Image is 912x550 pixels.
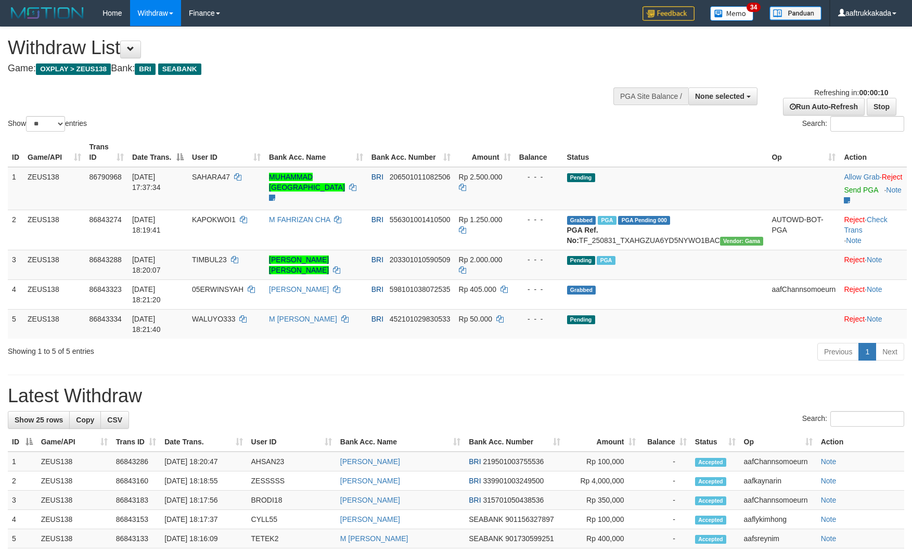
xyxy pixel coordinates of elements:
[8,116,87,132] label: Show entries
[459,215,503,224] span: Rp 1.250.000
[821,496,837,504] a: Note
[821,457,837,466] a: Note
[132,255,161,274] span: [DATE] 18:20:07
[112,510,160,529] td: 86843153
[390,315,451,323] span: Copy 452101029830533 to clipboard
[132,315,161,334] span: [DATE] 18:21:40
[858,343,876,361] a: 1
[618,216,670,225] span: PGA Pending
[519,284,559,295] div: - - -
[23,250,85,279] td: ZEUS138
[89,173,122,181] span: 86790968
[23,279,85,309] td: ZEUS138
[367,137,455,167] th: Bank Acc. Number: activate to sort column ascending
[688,87,757,105] button: None selected
[23,309,85,339] td: ZEUS138
[160,510,247,529] td: [DATE] 18:17:37
[459,285,496,293] span: Rp 405.000
[640,452,691,471] td: -
[567,216,596,225] span: Grabbed
[459,315,493,323] span: Rp 50.000
[844,173,881,181] span: ·
[783,98,865,116] a: Run Auto-Refresh
[613,87,688,105] div: PGA Site Balance /
[336,432,465,452] th: Bank Acc. Name: activate to sort column ascending
[160,491,247,510] td: [DATE] 18:17:56
[597,256,615,265] span: Marked by aafkaynarin
[160,471,247,491] td: [DATE] 18:18:55
[8,279,23,309] td: 4
[840,279,907,309] td: ·
[691,432,740,452] th: Status: activate to sort column ascending
[192,255,227,264] span: TIMBUL23
[37,452,112,471] td: ZEUS138
[192,285,243,293] span: 05ERWINSYAH
[767,210,840,250] td: AUTOWD-BOT-PGA
[564,452,639,471] td: Rp 100,000
[740,432,817,452] th: Op: activate to sort column ascending
[269,173,345,191] a: MUHAMMAD [GEOGRAPHIC_DATA]
[695,458,726,467] span: Accepted
[8,309,23,339] td: 5
[371,173,383,181] span: BRI
[112,471,160,491] td: 86843160
[340,515,400,523] a: [PERSON_NAME]
[112,432,160,452] th: Trans ID: activate to sort column ascending
[740,452,817,471] td: aafChannsomoeurn
[8,167,23,210] td: 1
[483,477,544,485] span: Copy 339901003249500 to clipboard
[132,215,161,234] span: [DATE] 18:19:41
[8,210,23,250] td: 2
[371,215,383,224] span: BRI
[26,116,65,132] select: Showentries
[821,534,837,543] a: Note
[598,216,616,225] span: Marked by aafkaynarin
[564,432,639,452] th: Amount: activate to sort column ascending
[846,236,862,245] a: Note
[112,529,160,548] td: 86843133
[247,471,336,491] td: ZESSSSS
[640,471,691,491] td: -
[23,167,85,210] td: ZEUS138
[519,254,559,265] div: - - -
[519,214,559,225] div: - - -
[8,250,23,279] td: 3
[23,137,85,167] th: Game/API: activate to sort column ascending
[840,167,907,210] td: ·
[814,88,888,97] span: Refreshing in:
[247,529,336,548] td: TETEK2
[36,63,111,75] span: OXPLAY > ZEUS138
[840,210,907,250] td: · ·
[564,491,639,510] td: Rp 350,000
[8,491,37,510] td: 3
[371,315,383,323] span: BRI
[8,342,372,356] div: Showing 1 to 5 of 5 entries
[390,255,451,264] span: Copy 203301010590509 to clipboard
[695,535,726,544] span: Accepted
[390,285,451,293] span: Copy 598101038072535 to clipboard
[132,285,161,304] span: [DATE] 18:21:20
[112,491,160,510] td: 86843183
[269,285,329,293] a: [PERSON_NAME]
[515,137,563,167] th: Balance
[695,92,744,100] span: None selected
[459,255,503,264] span: Rp 2.000.000
[465,432,564,452] th: Bank Acc. Number: activate to sort column ascending
[564,529,639,548] td: Rp 400,000
[469,457,481,466] span: BRI
[100,411,129,429] a: CSV
[8,63,598,74] h4: Game: Bank:
[640,529,691,548] td: -
[747,3,761,12] span: 34
[469,515,503,523] span: SEABANK
[23,210,85,250] td: ZEUS138
[844,215,887,234] a: Check Trans
[769,6,821,20] img: panduan.png
[740,471,817,491] td: aafkaynarin
[695,516,726,525] span: Accepted
[567,286,596,295] span: Grabbed
[107,416,122,424] span: CSV
[192,173,230,181] span: SAHARA47
[89,285,122,293] span: 86843323
[821,477,837,485] a: Note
